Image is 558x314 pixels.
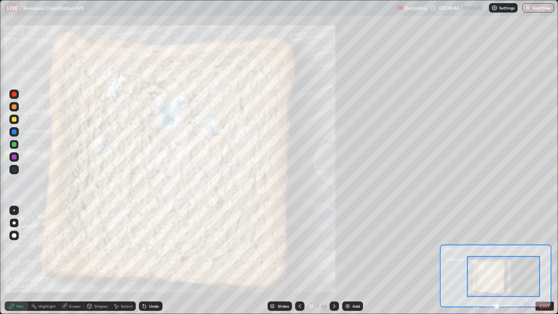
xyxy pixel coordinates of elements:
[352,304,360,308] div: Add
[149,304,159,308] div: Undo
[397,5,403,11] img: recording.375f2c34.svg
[23,5,84,11] p: Biological Classification-4/8
[405,5,427,11] p: Recording
[121,304,133,308] div: Select
[321,303,326,310] div: 44
[491,5,498,11] img: class-settings-icons
[499,6,514,10] p: Settings
[317,304,319,309] div: /
[345,303,351,309] img: add-slide-button
[525,5,531,11] img: end-class-cross
[69,304,81,308] div: Eraser
[535,301,554,311] button: EXIT
[308,304,315,309] div: 21
[94,304,108,308] div: Shapes
[16,304,24,308] div: Pen
[522,3,554,13] button: End Class
[38,304,56,308] div: Highlight
[278,304,289,308] div: Slides
[7,5,18,11] p: LIVE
